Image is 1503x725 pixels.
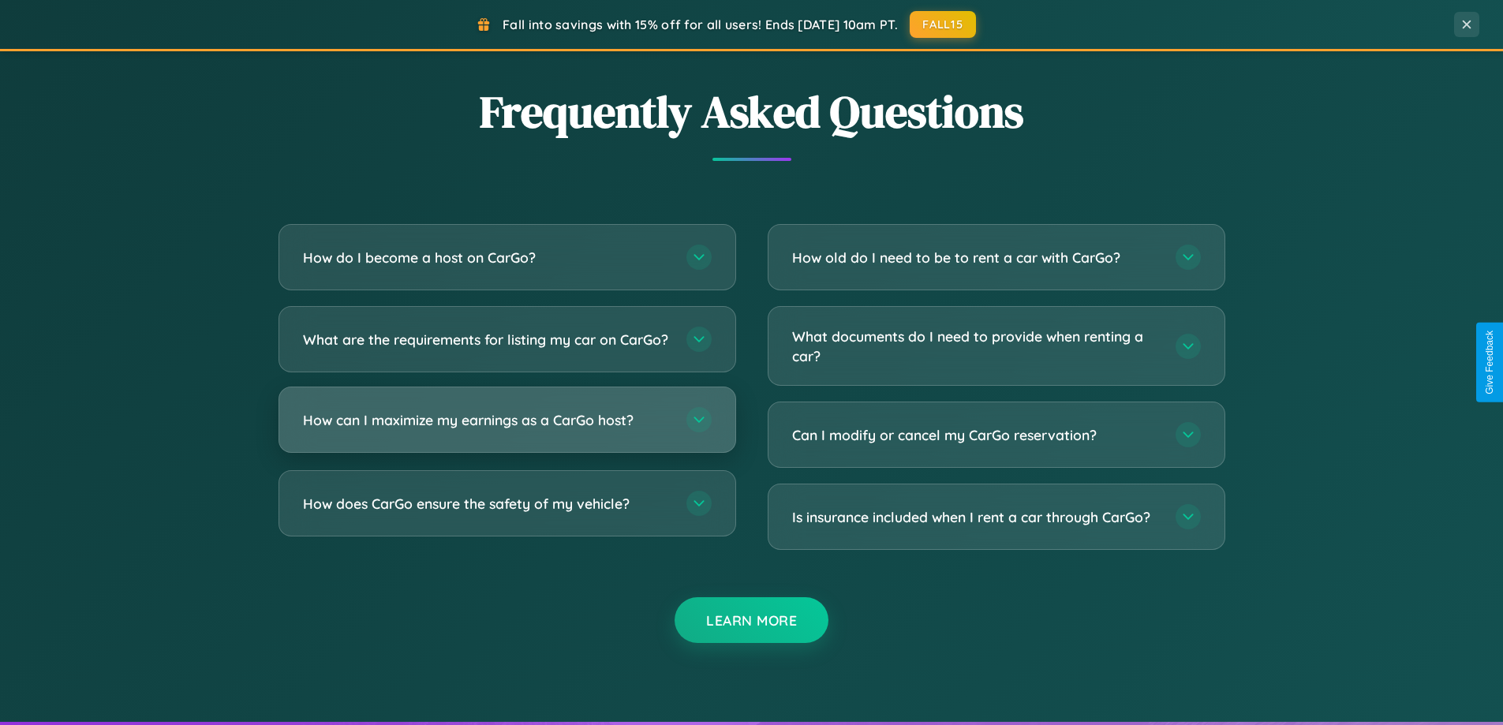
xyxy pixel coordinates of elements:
[279,81,1225,142] h2: Frequently Asked Questions
[792,425,1160,445] h3: Can I modify or cancel my CarGo reservation?
[303,410,671,430] h3: How can I maximize my earnings as a CarGo host?
[1484,331,1495,394] div: Give Feedback
[303,248,671,267] h3: How do I become a host on CarGo?
[303,494,671,514] h3: How does CarGo ensure the safety of my vehicle?
[792,327,1160,365] h3: What documents do I need to provide when renting a car?
[910,11,976,38] button: FALL15
[503,17,898,32] span: Fall into savings with 15% off for all users! Ends [DATE] 10am PT.
[792,248,1160,267] h3: How old do I need to be to rent a car with CarGo?
[675,597,828,643] button: Learn More
[303,330,671,349] h3: What are the requirements for listing my car on CarGo?
[792,507,1160,527] h3: Is insurance included when I rent a car through CarGo?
